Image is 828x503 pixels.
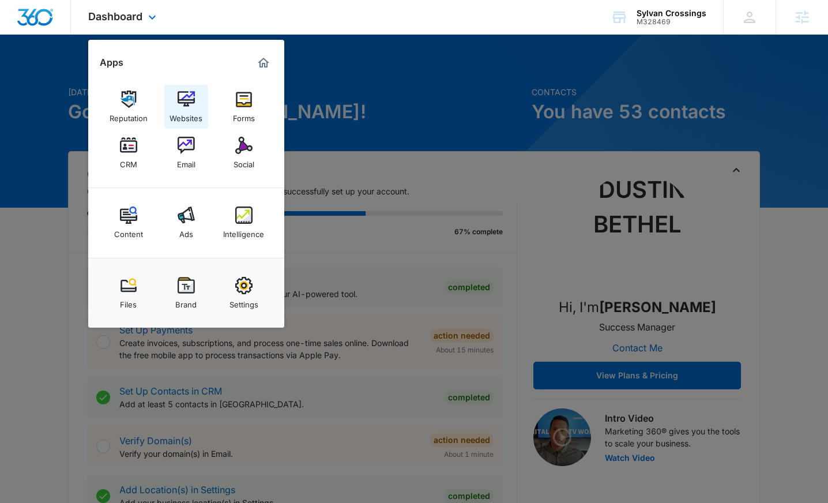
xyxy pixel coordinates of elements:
div: Intelligence [223,224,264,239]
a: Brand [164,271,208,315]
a: Content [107,201,150,245]
a: Social [222,131,266,175]
div: CRM [120,154,137,169]
div: account name [637,9,706,18]
div: Social [234,154,254,169]
div: Brand [175,294,197,309]
h2: Apps [100,57,123,68]
div: Settings [229,294,258,309]
div: Websites [170,108,202,123]
a: Marketing 360® Dashboard [254,54,273,72]
a: Settings [222,271,266,315]
a: Intelligence [222,201,266,245]
div: Files [120,294,137,309]
div: account id [637,18,706,26]
div: Ads [179,224,193,239]
a: Reputation [107,85,150,129]
div: Reputation [110,108,148,123]
a: CRM [107,131,150,175]
a: Forms [222,85,266,129]
a: Websites [164,85,208,129]
a: Ads [164,201,208,245]
div: Forms [233,108,255,123]
div: Content [114,224,143,239]
a: Files [107,271,150,315]
div: Email [177,154,195,169]
span: Dashboard [88,10,142,22]
a: Email [164,131,208,175]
